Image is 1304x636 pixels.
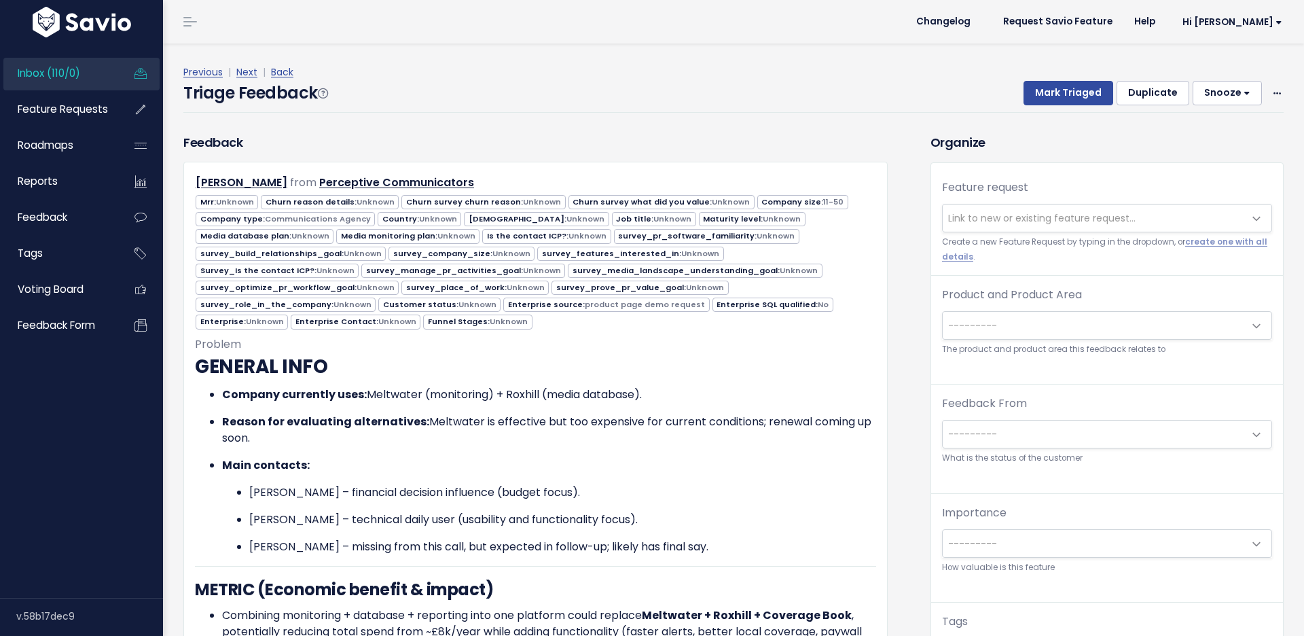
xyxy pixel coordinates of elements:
span: survey_place_of_work: [401,281,549,295]
span: Unknown [566,213,604,224]
span: Unknown [681,248,719,259]
a: Help [1123,12,1166,32]
h3: Feedback [183,133,242,152]
a: Perceptive Communicators [319,175,474,190]
span: Churn survey what did you value: [568,195,755,209]
span: Unknown [344,248,382,259]
span: Customer status: [378,298,501,312]
span: survey_features_interested_in: [537,247,723,261]
h4: Triage Feedback [183,81,327,105]
span: survey_manage_pr_activities_goal: [361,264,565,278]
a: [PERSON_NAME] [196,175,287,190]
a: Next [236,65,257,79]
span: Unknown [568,230,606,241]
span: survey_optimize_pr_workflow_goal: [196,281,399,295]
a: Hi [PERSON_NAME] [1166,12,1293,33]
a: Previous [183,65,223,79]
span: Country: [378,212,461,226]
span: Unknown [437,230,475,241]
span: Feature Requests [18,102,108,116]
label: Importance [942,505,1007,521]
img: logo-white.9d6f32f41409.svg [29,7,134,37]
label: Feedback From [942,395,1027,412]
span: Unknown [316,265,355,276]
small: The product and product area this feedback relates to [942,342,1272,357]
span: Unknown [419,213,457,224]
span: Unknown [507,282,545,293]
span: survey_pr_software_familiarity: [614,229,799,243]
p: [PERSON_NAME] – missing from this call, but expected in follow-up; likely has final say. [249,539,876,555]
a: Voting Board [3,274,113,305]
strong: METRIC (Economic benefit & impact) [195,578,493,601]
strong: Main contacts: [222,457,310,473]
small: How valuable is this feature [942,561,1272,575]
a: create one with all details [942,236,1267,262]
span: Unknown [357,282,395,293]
h3: Organize [930,133,1284,152]
span: Survey_Is the contact ICP?: [196,264,359,278]
p: Meltwater is effective but too expensive for current conditions; renewal coming up soon. [222,414,876,446]
span: Voting Board [18,282,84,296]
span: survey_prove_pr_value_goal: [551,281,728,295]
span: Unknown [686,282,724,293]
span: Unknown [757,230,795,241]
span: Enterprise: [196,315,288,329]
span: Reports [18,174,58,188]
span: Communications Agency [265,213,371,224]
span: product page demo request [585,299,705,310]
span: Unknown [357,196,395,207]
strong: Reason for evaluating alternatives: [222,414,429,429]
span: Enterprise SQL qualified: [712,298,833,312]
span: Media monitoring plan: [336,229,479,243]
span: Inbox (110/0) [18,66,80,80]
span: Unknown [712,196,750,207]
span: Unknown [291,230,329,241]
p: [PERSON_NAME] – technical daily user (usability and functionality focus). [249,512,876,528]
strong: Company currently uses: [222,387,367,402]
span: Changelog [916,17,971,26]
span: Unknown [492,248,530,259]
span: Company type: [196,212,375,226]
span: survey_media_landscape_understanding_goal: [568,264,822,278]
span: survey_role_in_the_company: [196,298,376,312]
span: Unknown [333,299,372,310]
label: Feature request [942,179,1028,196]
small: What is the status of the customer [942,451,1272,465]
span: Enterprise Contact: [291,315,420,329]
span: Enterprise source: [503,298,709,312]
a: Back [271,65,293,79]
strong: GENERAL INFO [195,353,327,380]
span: Tags [18,246,43,260]
a: Feedback [3,202,113,233]
span: Unknown [763,213,801,224]
button: Snooze [1193,81,1262,105]
span: Link to new or existing feature request... [948,211,1136,225]
span: No [818,299,829,310]
span: Churn reason details: [261,195,399,209]
span: --------- [948,537,997,550]
div: v.58b17dec9 [16,599,163,634]
span: 11-50 [823,196,844,207]
span: Roadmaps [18,138,73,152]
label: Product and Product Area [942,287,1082,303]
a: Reports [3,166,113,197]
a: Tags [3,238,113,269]
span: Unknown [523,196,561,207]
span: Churn survey churn reason: [401,195,565,209]
button: Duplicate [1117,81,1189,105]
span: Maturity level: [699,212,805,226]
small: Create a new Feature Request by typing in the dropdown, or . [942,235,1272,264]
span: Feedback form [18,318,95,332]
span: Funnel Stages: [423,315,532,329]
label: Tags [942,614,968,630]
a: Feedback form [3,310,113,341]
span: Unknown [378,316,416,327]
span: from [290,175,316,190]
span: Unknown [653,213,691,224]
span: survey_build_relationships_goal: [196,247,386,261]
span: survey_company_size: [388,247,535,261]
span: Mrr: [196,195,258,209]
span: Unknown [780,265,818,276]
span: | [260,65,268,79]
span: Unknown [246,316,284,327]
